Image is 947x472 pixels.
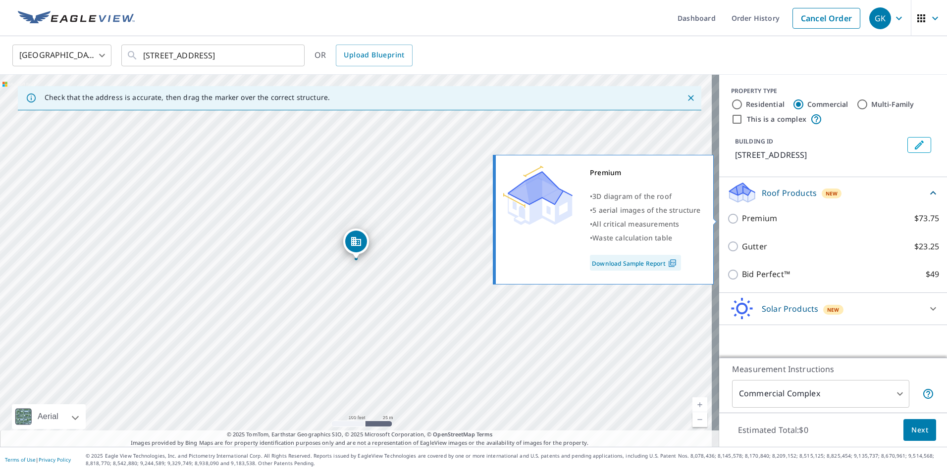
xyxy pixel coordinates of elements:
[742,268,790,281] p: Bid Perfect™
[907,137,931,153] button: Edit building 1
[792,8,860,29] a: Cancel Order
[336,45,412,66] a: Upload Blueprint
[730,419,816,441] p: Estimated Total: $0
[5,457,71,463] p: |
[807,99,848,109] label: Commercial
[727,297,939,321] div: Solar ProductsNew
[590,189,701,203] div: •
[86,452,942,467] p: © 2025 Eagle View Technologies, Inc. and Pictometry International Corp. All Rights Reserved. Repo...
[18,11,135,26] img: EV Logo
[12,404,86,429] div: Aerial
[747,114,806,124] label: This is a complex
[742,240,767,253] p: Gutter
[727,181,939,204] div: Roof ProductsNew
[344,49,404,61] span: Upload Blueprint
[746,99,785,109] label: Residential
[592,191,672,201] span: 3D diagram of the roof
[926,268,939,281] p: $49
[590,203,701,217] div: •
[762,303,818,315] p: Solar Products
[590,231,701,245] div: •
[590,217,701,231] div: •
[742,212,777,225] p: Premium
[503,166,573,225] img: Premium
[343,229,369,259] div: Dropped pin, building 1, Commercial property, 703 Pro Med Ln Carmel, IN 46032
[45,93,330,102] p: Check that the address is accurate, then drag the marker over the correct structure.
[692,412,707,427] a: Current Level 18, Zoom Out
[903,419,936,441] button: Next
[869,7,891,29] div: GK
[731,87,935,95] div: PROPERTY TYPE
[143,42,284,69] input: Search by address or latitude-longitude
[762,187,817,199] p: Roof Products
[684,92,697,104] button: Close
[5,456,36,463] a: Terms of Use
[12,42,111,69] div: [GEOGRAPHIC_DATA]
[35,404,61,429] div: Aerial
[732,380,909,408] div: Commercial Complex
[826,189,838,197] span: New
[590,166,701,180] div: Premium
[692,397,707,412] a: Current Level 18, Zoom In
[827,306,840,314] span: New
[39,456,71,463] a: Privacy Policy
[735,149,903,161] p: [STREET_ADDRESS]
[911,424,928,436] span: Next
[732,363,934,375] p: Measurement Instructions
[735,137,773,145] p: BUILDING ID
[227,430,493,439] span: © 2025 TomTom, Earthstar Geographics SIO, © 2025 Microsoft Corporation, ©
[590,255,681,271] a: Download Sample Report
[476,430,493,438] a: Terms
[666,259,679,268] img: Pdf Icon
[315,45,413,66] div: OR
[914,212,939,225] p: $73.75
[914,240,939,253] p: $23.25
[592,205,700,215] span: 5 aerial images of the structure
[592,233,672,242] span: Waste calculation table
[592,219,679,229] span: All critical measurements
[871,99,914,109] label: Multi-Family
[433,430,474,438] a: OpenStreetMap
[922,388,934,400] span: Each building may require a separate measurement report; if so, your account will be billed per r...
